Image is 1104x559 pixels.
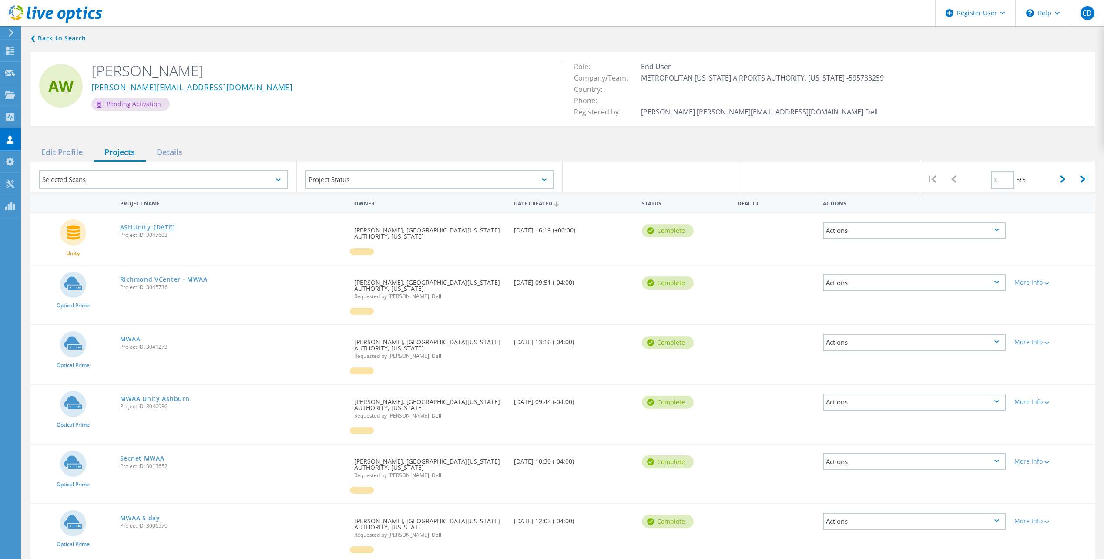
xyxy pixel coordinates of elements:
[642,224,694,237] div: Complete
[350,445,510,487] div: [PERSON_NAME], [GEOGRAPHIC_DATA][US_STATE] AUTHORITY, [US_STATE]
[94,144,146,162] div: Projects
[733,195,819,211] div: Deal Id
[66,251,80,256] span: Unity
[823,334,1006,351] div: Actions
[819,195,1010,211] div: Actions
[1017,176,1026,184] span: of 5
[574,107,629,117] span: Registered by:
[510,385,638,414] div: [DATE] 09:44 (-04:00)
[48,78,74,94] span: AW
[9,18,102,24] a: Live Optics Dashboard
[510,213,638,242] div: [DATE] 16:19 (+00:00)
[120,404,346,409] span: Project ID: 3040936
[823,513,1006,530] div: Actions
[642,336,694,349] div: Complete
[1014,518,1091,524] div: More Info
[574,73,637,83] span: Company/Team:
[30,144,94,162] div: Edit Profile
[354,354,505,359] span: Requested by [PERSON_NAME], Dell
[642,276,694,290] div: Complete
[120,224,175,230] a: ASHUnity_[DATE]
[350,385,510,427] div: [PERSON_NAME], [GEOGRAPHIC_DATA][US_STATE] AUTHORITY, [US_STATE]
[350,504,510,546] div: [PERSON_NAME], [GEOGRAPHIC_DATA][US_STATE] AUTHORITY, [US_STATE]
[510,325,638,354] div: [DATE] 13:16 (-04:00)
[120,523,346,529] span: Project ID: 3006570
[120,464,346,469] span: Project ID: 3013652
[639,106,895,118] td: [PERSON_NAME] [PERSON_NAME][EMAIL_ADDRESS][DOMAIN_NAME] Dell
[120,276,208,283] a: Richmond VCenter - MWAA
[120,396,190,402] a: MWAA Unity Ashburn
[641,73,893,83] span: METROPOLITAN [US_STATE] AIRPORTS AUTHORITY, [US_STATE] -595733259
[354,473,505,478] span: Requested by [PERSON_NAME], Dell
[510,504,638,533] div: [DATE] 12:03 (-04:00)
[642,396,694,409] div: Complete
[1014,399,1091,405] div: More Info
[146,144,193,162] div: Details
[57,542,90,547] span: Optical Prime
[120,232,346,238] span: Project ID: 3047603
[57,303,90,308] span: Optical Prime
[510,445,638,473] div: [DATE] 10:30 (-04:00)
[1082,10,1092,17] span: CD
[574,84,611,94] span: Country:
[1014,339,1091,345] div: More Info
[354,532,505,538] span: Requested by [PERSON_NAME], Dell
[91,61,550,80] h2: [PERSON_NAME]
[120,344,346,350] span: Project ID: 3041273
[350,195,510,211] div: Owner
[823,394,1006,411] div: Actions
[350,213,510,248] div: [PERSON_NAME], [GEOGRAPHIC_DATA][US_STATE] AUTHORITY, [US_STATE]
[574,96,606,105] span: Phone:
[510,195,638,211] div: Date Created
[354,413,505,418] span: Requested by [PERSON_NAME], Dell
[305,170,554,189] div: Project Status
[1074,162,1095,197] div: |
[30,33,86,44] a: Back to search
[823,453,1006,470] div: Actions
[823,274,1006,291] div: Actions
[91,98,170,111] div: Pending Activation
[639,61,895,72] td: End User
[1014,458,1091,465] div: More Info
[120,455,164,461] a: Secnet MWAA
[39,170,288,189] div: Selected Scans
[350,325,510,367] div: [PERSON_NAME], [GEOGRAPHIC_DATA][US_STATE] AUTHORITY, [US_STATE]
[116,195,350,211] div: Project Name
[921,162,943,197] div: |
[120,285,346,290] span: Project ID: 3045736
[120,336,141,342] a: MWAA
[638,195,733,211] div: Status
[350,266,510,308] div: [PERSON_NAME], [GEOGRAPHIC_DATA][US_STATE] AUTHORITY, [US_STATE]
[57,482,90,487] span: Optical Prime
[642,455,694,468] div: Complete
[642,515,694,528] div: Complete
[91,83,293,92] a: [PERSON_NAME][EMAIL_ADDRESS][DOMAIN_NAME]
[120,515,160,521] a: MWAA 5 day
[574,62,599,71] span: Role:
[57,363,90,368] span: Optical Prime
[354,294,505,299] span: Requested by [PERSON_NAME], Dell
[510,266,638,294] div: [DATE] 09:51 (-04:00)
[823,222,1006,239] div: Actions
[1026,9,1034,17] svg: \n
[57,422,90,428] span: Optical Prime
[1014,279,1091,286] div: More Info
